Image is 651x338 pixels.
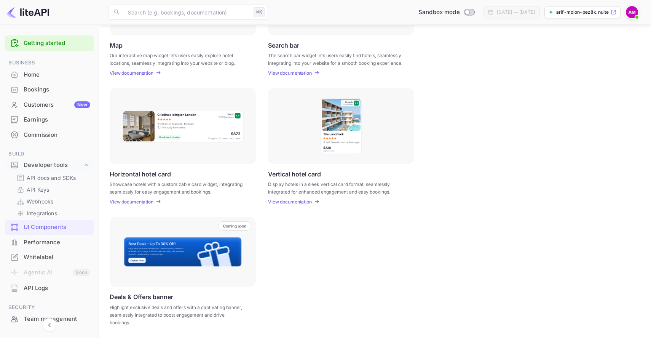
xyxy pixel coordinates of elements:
p: Vertical hotel card [268,170,321,178]
div: UI Components [24,223,90,232]
div: ⌘K [254,7,265,17]
p: API docs and SDKs [27,174,76,182]
span: Sandbox mode [418,8,460,17]
span: Security [5,303,94,312]
a: API Keys [17,186,88,194]
p: Highlight exclusive deals and offers with a captivating banner, seamlessly integrated to boost en... [110,304,246,327]
p: Coming soon [223,224,246,228]
img: Vertical hotel card Frame [320,98,362,155]
button: Collapse navigation [43,318,56,332]
a: Bookings [5,82,94,96]
a: Team management [5,312,94,326]
div: Home [24,70,90,79]
p: View documentation [110,199,153,205]
a: UI Components [5,220,94,234]
p: View documentation [268,70,312,76]
img: Arif Molon [626,6,638,18]
p: Map [110,42,123,49]
p: Webhooks [27,197,53,205]
div: New [74,101,90,108]
a: API docs and SDKs [17,174,88,182]
a: View documentation [110,70,156,76]
p: View documentation [268,199,312,205]
div: Performance [24,238,90,247]
img: Banner Frame [123,237,242,267]
p: Display hotels in a sleek vertical card format, seamlessly integrated for enhanced engagement and... [268,181,405,194]
a: View documentation [268,199,314,205]
div: API Keys [14,184,91,195]
div: API docs and SDKs [14,172,91,183]
input: Search (e.g. bookings, documentation) [123,5,251,20]
a: View documentation [110,199,156,205]
div: Earnings [5,112,94,127]
div: Commission [24,131,90,139]
div: Webhooks [14,196,91,207]
a: Earnings [5,112,94,127]
a: Performance [5,235,94,249]
div: Bookings [5,82,94,97]
div: Team management [24,315,90,324]
div: Whitelabel [24,253,90,262]
a: CustomersNew [5,98,94,112]
div: Developer tools [24,161,83,170]
p: Integrations [27,209,57,217]
a: Home [5,67,94,82]
a: Whitelabel [5,250,94,264]
div: API Logs [24,284,90,293]
div: Earnings [24,115,90,124]
div: [DATE] — [DATE] [497,9,535,16]
img: LiteAPI logo [6,6,49,18]
p: Showcase hotels with a customizable card widget, integrating seamlessly for easy engagement and b... [110,181,246,194]
div: Bookings [24,85,90,94]
div: Performance [5,235,94,250]
p: View documentation [110,70,153,76]
div: Home [5,67,94,82]
p: Search bar [268,42,299,49]
a: Integrations [17,209,88,217]
div: Whitelabel [5,250,94,265]
a: API Logs [5,281,94,295]
div: Team management [5,312,94,327]
img: Horizontal hotel card Frame [121,109,244,143]
p: arif-molon-pez8k.nuite... [556,9,609,16]
a: Webhooks [17,197,88,205]
p: Deals & Offers banner [110,293,173,301]
p: API Keys [27,186,49,194]
div: Customers [24,101,90,109]
p: Horizontal hotel card [110,170,171,178]
div: Switch to Production mode [415,8,477,17]
a: Commission [5,128,94,142]
p: The search bar widget lets users easily find hotels, seamlessly integrating into your website for... [268,52,405,66]
a: Getting started [24,39,90,48]
a: View documentation [268,70,314,76]
span: Business [5,59,94,67]
p: Our interactive map widget lets users easily explore hotel locations, seamlessly integrating into... [110,52,246,66]
span: Build [5,150,94,158]
div: Integrations [14,208,91,219]
div: Getting started [5,35,94,51]
div: Developer tools [5,159,94,172]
